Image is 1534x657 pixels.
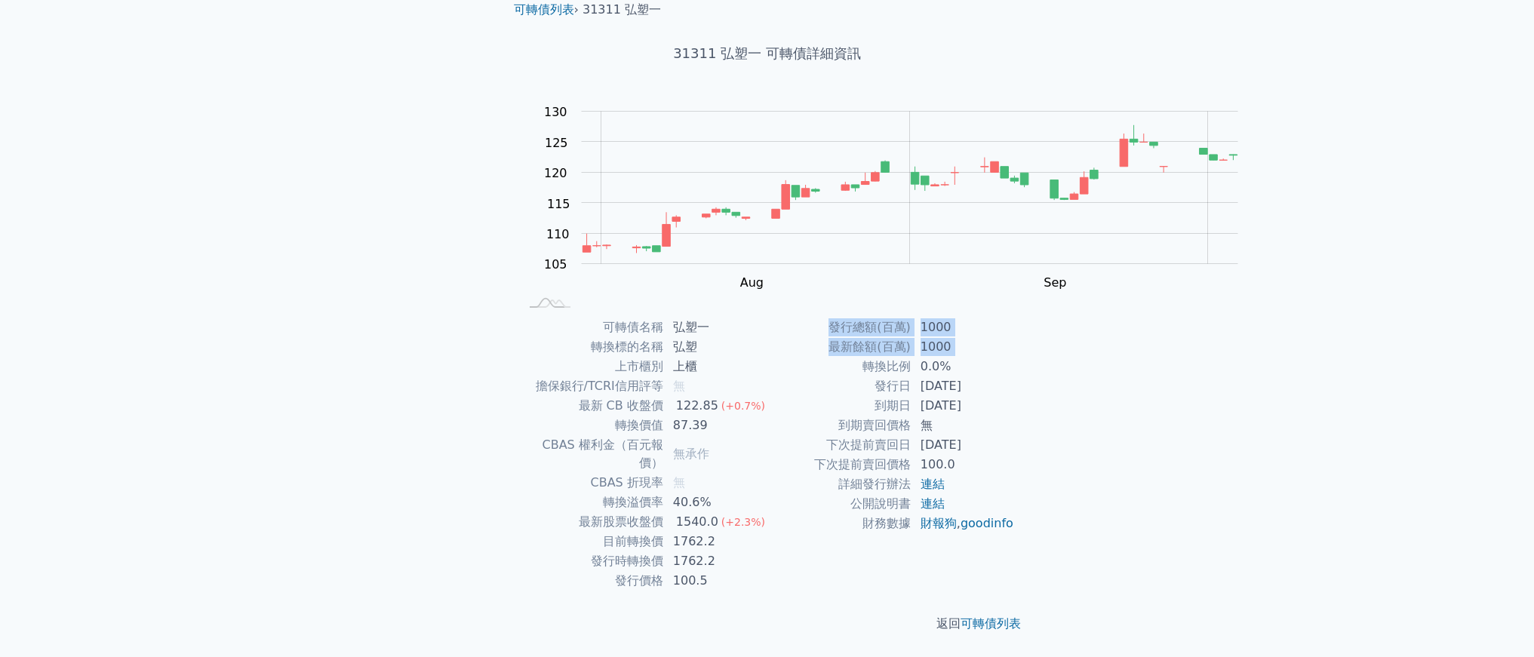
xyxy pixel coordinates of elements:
[520,416,664,435] td: 轉換價值
[911,396,1015,416] td: [DATE]
[520,337,664,357] td: 轉換標的名稱
[520,396,664,416] td: 最新 CB 收盤價
[921,477,945,491] a: 連結
[520,551,664,571] td: 發行時轉換價
[520,493,664,512] td: 轉換溢價率
[664,571,767,591] td: 100.5
[583,1,661,19] li: 31311 弘塑一
[673,397,721,415] div: 122.85
[673,513,721,531] div: 1540.0
[664,493,767,512] td: 40.6%
[911,435,1015,455] td: [DATE]
[664,551,767,571] td: 1762.2
[767,337,911,357] td: 最新餘額(百萬)
[520,571,664,591] td: 發行價格
[673,447,709,461] span: 無承作
[673,379,685,393] span: 無
[673,475,685,490] span: 無
[767,474,911,494] td: 詳細發行辦法
[911,357,1015,376] td: 0.0%
[961,516,1013,530] a: goodinfo
[514,1,579,19] li: ›
[911,318,1015,337] td: 1000
[1044,275,1066,290] tspan: Sep
[514,2,574,17] a: 可轉債列表
[520,435,664,473] td: CBAS 權利金（百元報價）
[520,376,664,396] td: 擔保銀行/TCRI信用評等
[767,494,911,514] td: 公開說明書
[767,514,911,533] td: 財務數據
[664,416,767,435] td: 87.39
[520,512,664,532] td: 最新股票收盤價
[502,43,1033,64] h1: 31311 弘塑一 可轉債詳細資訊
[664,357,767,376] td: 上櫃
[767,416,911,435] td: 到期賣回價格
[767,376,911,396] td: 發行日
[767,357,911,376] td: 轉換比例
[911,455,1015,474] td: 100.0
[664,532,767,551] td: 1762.2
[520,357,664,376] td: 上市櫃別
[520,532,664,551] td: 目前轉換價
[767,455,911,474] td: 下次提前賣回價格
[502,615,1033,633] p: 返回
[664,337,767,357] td: 弘塑
[767,396,911,416] td: 到期日
[546,227,570,241] tspan: 110
[767,435,911,455] td: 下次提前賣回日
[544,105,567,119] tspan: 130
[520,473,664,493] td: CBAS 折現率
[721,516,765,528] span: (+2.3%)
[911,416,1015,435] td: 無
[921,516,957,530] a: 財報狗
[547,197,570,211] tspan: 115
[740,275,764,290] tspan: Aug
[921,496,945,511] a: 連結
[664,318,767,337] td: 弘塑一
[536,105,1261,290] g: Chart
[721,400,765,412] span: (+0.7%)
[961,616,1021,631] a: 可轉債列表
[544,257,567,272] tspan: 105
[520,318,664,337] td: 可轉債名稱
[767,318,911,337] td: 發行總額(百萬)
[911,514,1015,533] td: ,
[545,136,568,150] tspan: 125
[911,337,1015,357] td: 1000
[911,376,1015,396] td: [DATE]
[544,166,567,180] tspan: 120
